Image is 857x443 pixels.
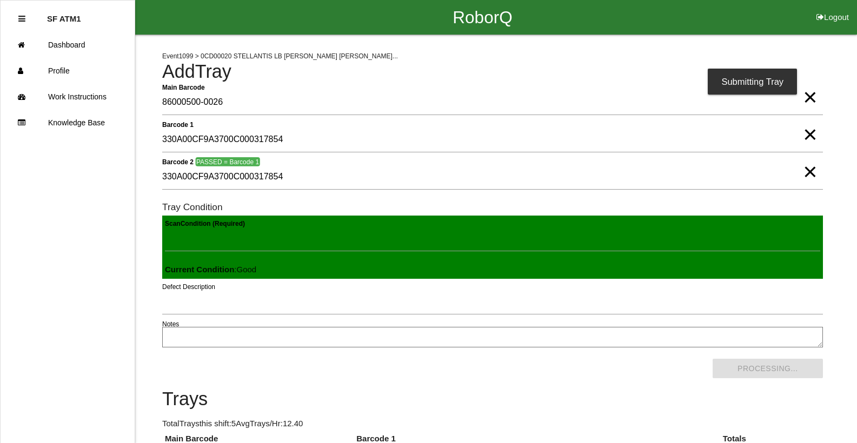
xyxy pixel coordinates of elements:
b: Current Condition [165,265,234,274]
span: PASSED = Barcode 1 [195,157,260,166]
h4: Add Tray [162,62,823,82]
span: Clear Input [803,150,817,172]
input: Required [162,90,823,115]
b: Barcode 2 [162,158,194,165]
b: Main Barcode [162,83,205,91]
div: Close [18,6,25,32]
span: Clear Input [803,76,817,97]
span: Clear Input [803,113,817,135]
b: Scan Condition (Required) [165,220,245,227]
span: Event 1099 > 0CD00020 STELLANTIS LB [PERSON_NAME] [PERSON_NAME]... [162,52,398,60]
label: Notes [162,319,179,329]
a: Profile [1,58,135,84]
a: Knowledge Base [1,110,135,136]
h4: Trays [162,389,823,410]
div: Submitting Tray [708,69,797,95]
a: Work Instructions [1,84,135,110]
p: SF ATM1 [47,6,81,23]
h6: Tray Condition [162,202,823,212]
b: Barcode 1 [162,120,194,128]
span: : Good [165,265,256,274]
p: Total Trays this shift: 5 Avg Trays /Hr: 12.40 [162,418,823,430]
label: Defect Description [162,282,215,292]
a: Dashboard [1,32,135,58]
